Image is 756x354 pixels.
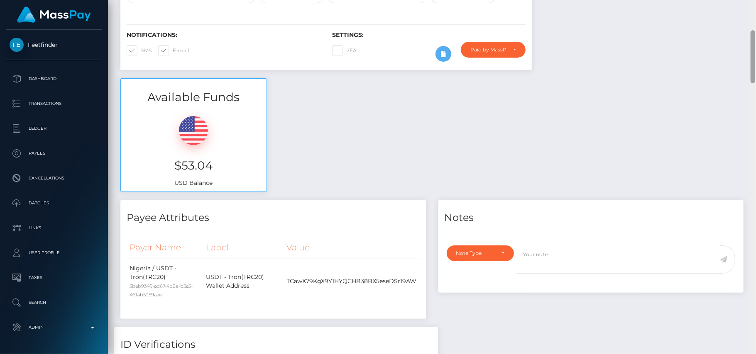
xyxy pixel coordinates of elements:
span: Feetfinder [6,41,102,48]
p: Cancellations [10,172,98,184]
td: USDT - Tron(TRC20) Wallet Address [203,259,284,304]
label: E-mail [158,45,189,56]
p: Batches [10,197,98,209]
p: Transactions [10,97,98,110]
a: Cancellations [6,168,102,189]
p: Links [10,222,98,234]
a: Batches [6,193,102,213]
p: Dashboard [10,73,98,85]
p: Admin [10,321,98,334]
p: Ledger [10,122,98,135]
div: Note Type [456,250,495,257]
h3: Available Funds [121,89,267,105]
a: Ledger [6,118,102,139]
a: Taxes [6,267,102,288]
label: SMS [127,45,152,56]
img: Feetfinder [10,38,24,52]
img: USD.png [179,116,208,145]
p: Search [10,296,98,309]
img: MassPay Logo [17,7,91,23]
a: Payees [6,143,102,164]
h4: Notes [445,211,738,225]
div: USD Balance [121,106,267,192]
a: Transactions [6,93,102,114]
h3: $53.04 [127,158,260,174]
div: Paid by MassPay [470,46,506,53]
th: Value [284,236,419,259]
td: Nigeria / USDT - Tron(TRC20) [127,259,203,304]
label: 2FA [332,45,357,56]
a: Search [6,292,102,313]
h4: Payee Attributes [127,211,420,225]
a: User Profile [6,242,102,263]
small: 3bab9346-ad67-4b9e-b3a3-4614b5959aae [130,283,193,298]
p: User Profile [10,247,98,259]
a: Links [6,218,102,238]
td: TCawX79KgX9Y1HYQCHB38BX5eseDSr19AW [284,259,419,304]
button: Note Type [447,245,514,261]
th: Payer Name [127,236,203,259]
h6: Notifications: [127,32,320,39]
p: Taxes [10,272,98,284]
a: Dashboard [6,68,102,89]
h4: ID Verifications [120,337,432,352]
a: Admin [6,317,102,338]
button: Paid by MassPay [461,42,526,58]
th: Label [203,236,284,259]
p: Payees [10,147,98,160]
h6: Settings: [332,32,525,39]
